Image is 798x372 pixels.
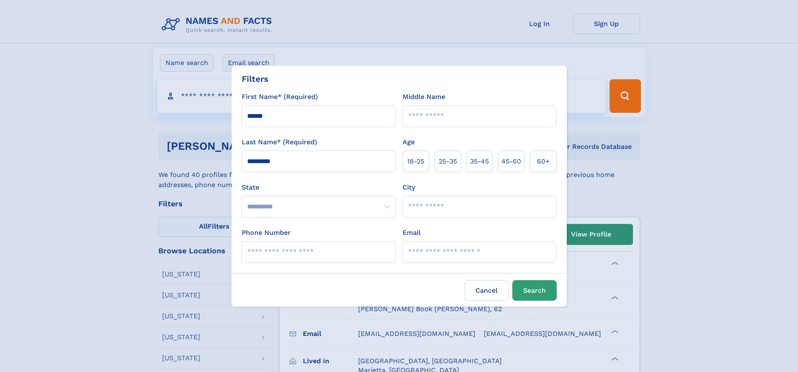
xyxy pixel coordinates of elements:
span: 35‑45 [470,156,489,166]
span: 45‑60 [501,156,521,166]
label: City [403,182,415,193]
label: Cancel [465,280,509,301]
button: Search [512,280,557,301]
div: Filters [242,73,269,85]
span: 60+ [537,156,550,166]
span: 18‑25 [407,156,424,166]
label: First Name* (Required) [242,92,318,102]
label: Age [403,137,415,147]
label: Phone Number [242,228,291,238]
label: Last Name* (Required) [242,137,317,147]
label: Middle Name [403,92,445,102]
span: 25‑35 [439,156,457,166]
label: State [242,182,396,193]
label: Email [403,228,421,238]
